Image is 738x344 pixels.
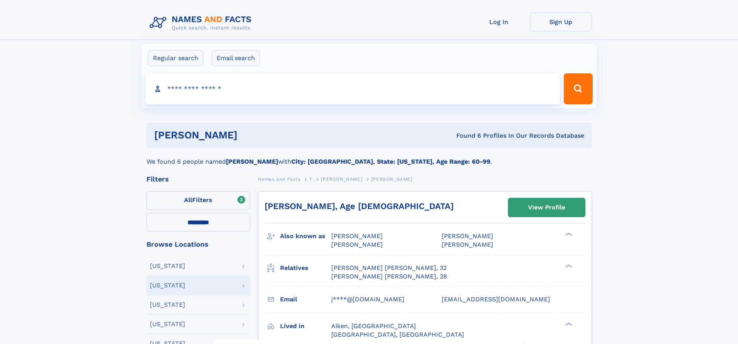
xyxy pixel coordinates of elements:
span: T [309,176,312,182]
a: T [309,174,312,184]
div: Filters [146,176,250,183]
div: [US_STATE] [150,263,185,269]
a: Log In [468,12,530,31]
span: Aiken, [GEOGRAPHIC_DATA] [331,322,416,330]
h1: [PERSON_NAME] [154,130,347,140]
div: [US_STATE] [150,282,185,289]
h3: Lived in [280,320,331,333]
button: Search Button [564,73,592,104]
div: ❯ [563,322,573,327]
span: [PERSON_NAME] [371,176,413,182]
a: Names and Facts [258,174,301,184]
a: [PERSON_NAME], Age [DEMOGRAPHIC_DATA] [265,201,454,211]
span: [PERSON_NAME] [321,176,362,182]
h3: Email [280,293,331,306]
span: All [184,196,192,204]
div: Found 6 Profiles In Our Records Database [347,131,584,140]
label: Filters [146,191,250,210]
span: [PERSON_NAME] [331,241,383,248]
a: [PERSON_NAME] [321,174,362,184]
span: [PERSON_NAME] [442,232,493,240]
label: Regular search [148,50,203,66]
span: [EMAIL_ADDRESS][DOMAIN_NAME] [442,296,550,303]
a: View Profile [508,198,585,217]
div: We found 6 people named with . [146,148,592,166]
div: View Profile [528,199,565,216]
input: search input [146,73,561,104]
b: [PERSON_NAME] [226,158,278,165]
a: Sign Up [530,12,592,31]
a: [PERSON_NAME] [PERSON_NAME], 32 [331,264,447,272]
h3: Also known as [280,230,331,243]
div: [US_STATE] [150,302,185,308]
div: [US_STATE] [150,321,185,327]
img: Logo Names and Facts [146,12,258,33]
a: [PERSON_NAME] [PERSON_NAME], 28 [331,272,447,281]
div: Browse Locations [146,241,250,248]
b: City: [GEOGRAPHIC_DATA], State: [US_STATE], Age Range: 60-99 [291,158,490,165]
div: ❯ [563,232,573,237]
span: [PERSON_NAME] [331,232,383,240]
label: Email search [212,50,260,66]
span: [PERSON_NAME] [442,241,493,248]
div: ❯ [563,263,573,268]
h3: Relatives [280,261,331,275]
span: [GEOGRAPHIC_DATA], [GEOGRAPHIC_DATA] [331,331,464,338]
